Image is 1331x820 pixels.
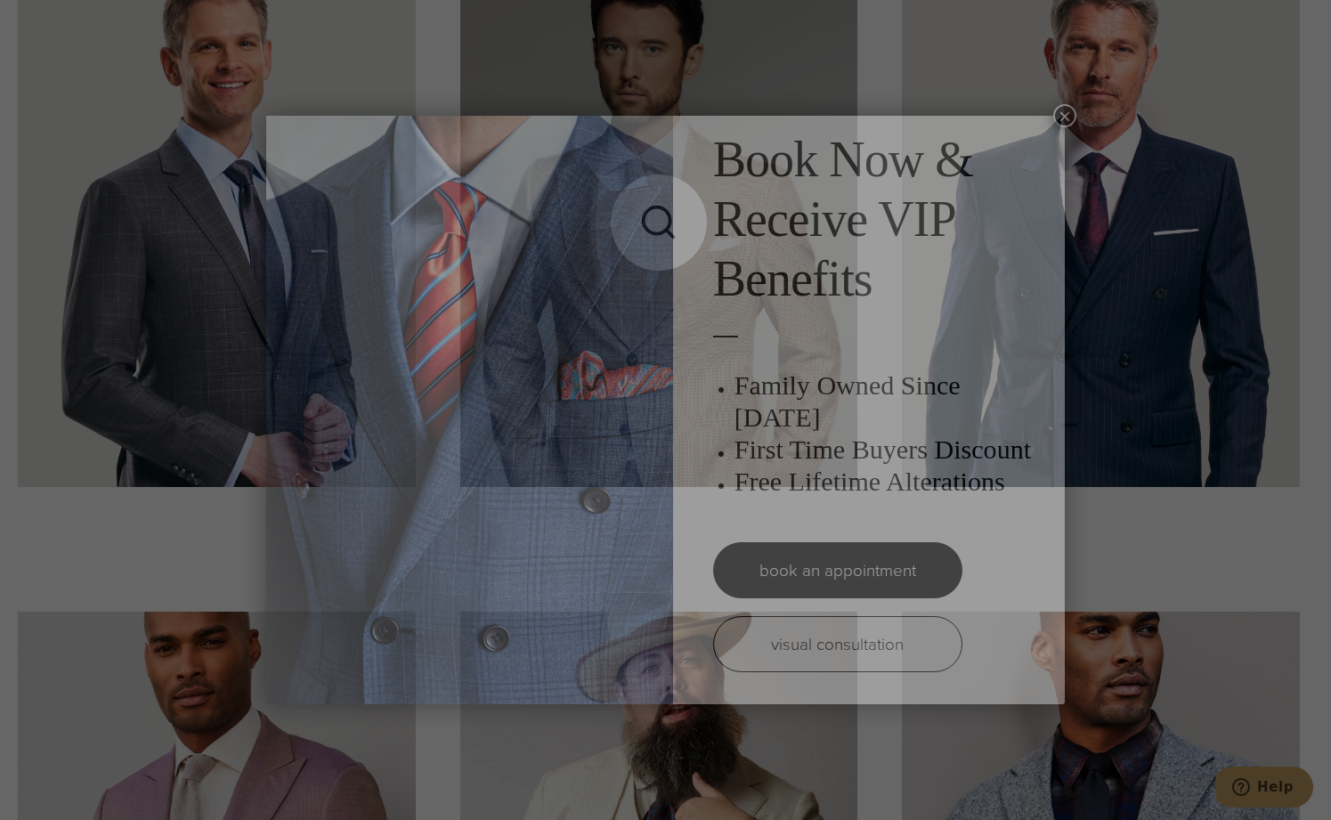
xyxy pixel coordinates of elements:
[1053,104,1076,127] button: Close
[713,616,962,672] a: visual consultation
[713,130,1047,310] h2: Book Now & Receive VIP Benefits
[734,466,1047,498] h3: Free Lifetime Alterations
[734,434,1047,466] h3: First Time Buyers Discount
[41,12,77,28] span: Help
[713,542,962,598] a: book an appointment
[734,369,1047,434] h3: Family Owned Since [DATE]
